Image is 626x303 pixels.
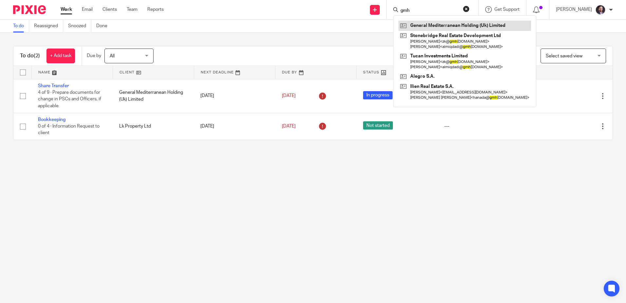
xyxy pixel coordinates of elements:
button: Clear [463,6,469,12]
p: Due by [87,52,101,59]
span: [DATE] [282,93,296,98]
a: Bookkeeping [38,117,65,122]
a: Reassigned [34,20,63,32]
a: Team [127,6,138,13]
p: [PERSON_NAME] [556,6,592,13]
td: [DATE] [194,113,275,140]
a: Work [61,6,72,13]
span: Get Support [494,7,520,12]
span: 0 of 4 · Information Request to client [38,124,100,135]
h1: To do [20,52,40,59]
span: 4 of 9 · Prepare documents for change in PSCs and Officers, if applicable [38,90,101,108]
span: (2) [34,53,40,58]
a: Snoozed [68,20,91,32]
span: Select saved view [546,54,582,58]
a: Reports [147,6,164,13]
span: All [110,54,115,58]
span: In progress [363,91,393,99]
td: General Mediterranean Holding (Uk) Limited [113,79,194,113]
a: Share Transfer [38,84,69,88]
td: [DATE] [194,79,275,113]
a: Email [82,6,93,13]
input: Search [400,8,459,14]
img: Pixie [13,5,46,14]
div: --- [444,123,525,130]
img: Capture.PNG [595,5,606,15]
a: + Add task [46,49,75,63]
a: Clients [102,6,117,13]
span: Not started [363,121,393,130]
a: To do [13,20,29,32]
td: Lk Property Ltd [113,113,194,140]
a: Done [96,20,112,32]
span: [DATE] [282,124,296,129]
